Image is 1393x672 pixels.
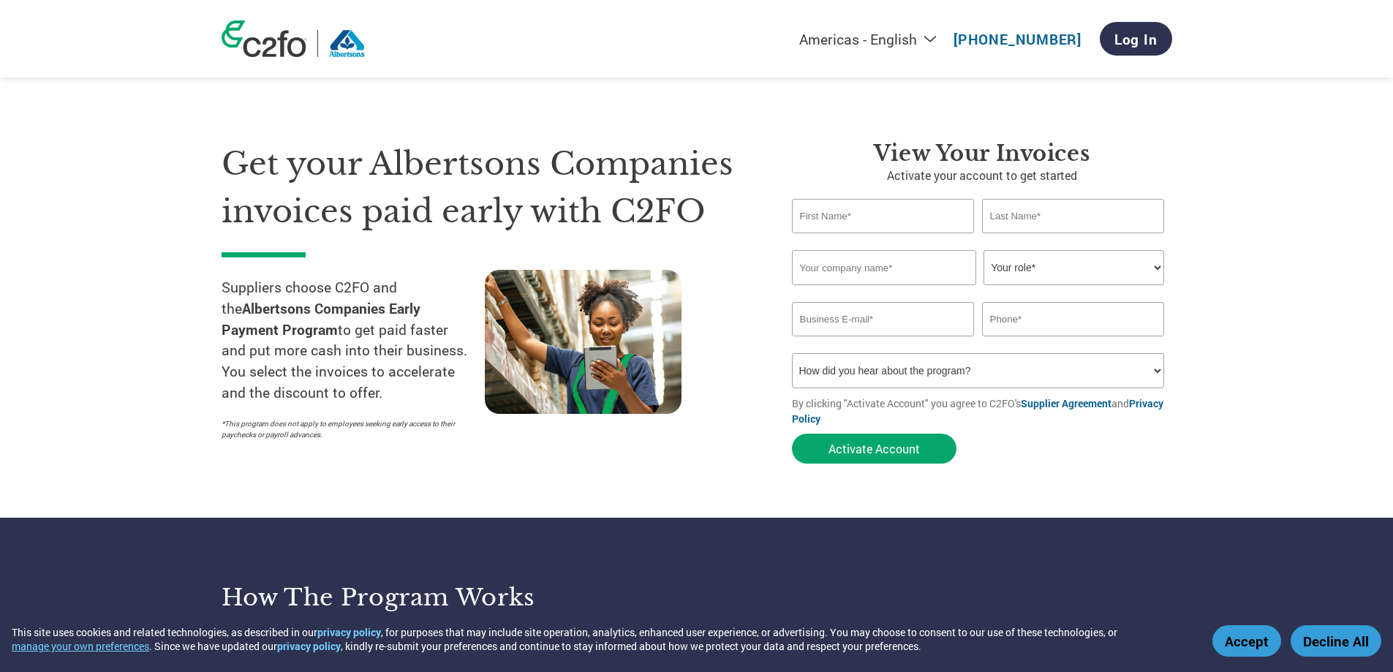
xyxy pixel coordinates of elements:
[792,338,975,347] div: Inavlid Email Address
[982,338,1165,347] div: Inavlid Phone Number
[792,235,975,244] div: Invalid first name or first name is too long
[1291,625,1381,657] button: Decline All
[982,235,1165,244] div: Invalid last name or last name is too long
[12,639,149,653] button: manage your own preferences
[485,270,682,414] img: supply chain worker
[792,167,1172,184] p: Activate your account to get started
[984,250,1164,285] select: Title/Role
[329,30,366,57] img: Albertsons Companies
[222,277,485,404] p: Suppliers choose C2FO and the to get paid faster and put more cash into their business. You selec...
[792,396,1172,426] p: By clicking "Activate Account" you agree to C2FO's and
[954,30,1081,48] a: [PHONE_NUMBER]
[792,302,975,336] input: Invalid Email format
[792,287,1165,296] div: Invalid company name or company name is too long
[982,302,1165,336] input: Phone*
[792,250,976,285] input: Your company name*
[792,396,1163,426] a: Privacy Policy
[792,199,975,233] input: First Name*
[222,20,306,57] img: c2fo logo
[1021,396,1111,410] a: Supplier Agreement
[222,418,470,440] p: *This program does not apply to employees seeking early access to their paychecks or payroll adva...
[317,625,381,639] a: privacy policy
[792,140,1172,167] h3: View Your Invoices
[222,140,748,235] h1: Get your Albertsons Companies invoices paid early with C2FO
[792,434,956,464] button: Activate Account
[222,299,420,339] strong: Albertsons Companies Early Payment Program
[1212,625,1281,657] button: Accept
[982,199,1165,233] input: Last Name*
[1100,22,1172,56] a: Log In
[222,583,679,612] h3: How the program works
[12,625,1191,653] div: This site uses cookies and related technologies, as described in our , for purposes that may incl...
[277,639,341,653] a: privacy policy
